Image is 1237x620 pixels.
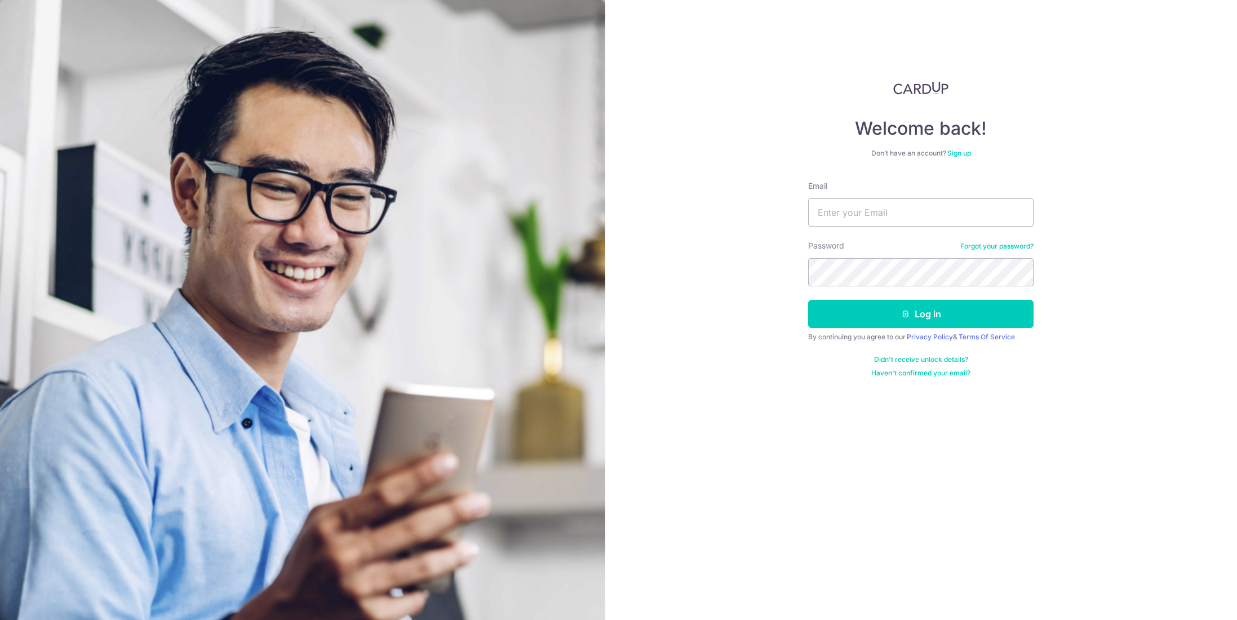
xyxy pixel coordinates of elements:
[808,240,844,251] label: Password
[874,355,968,364] a: Didn't receive unlock details?
[808,333,1034,342] div: By continuing you agree to our &
[959,333,1015,341] a: Terms Of Service
[871,369,970,378] a: Haven't confirmed your email?
[808,149,1034,158] div: Don’t have an account?
[808,198,1034,227] input: Enter your Email
[808,117,1034,140] h4: Welcome back!
[808,180,827,192] label: Email
[947,149,971,157] a: Sign up
[808,300,1034,328] button: Log in
[893,81,948,95] img: CardUp Logo
[960,242,1034,251] a: Forgot your password?
[907,333,953,341] a: Privacy Policy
